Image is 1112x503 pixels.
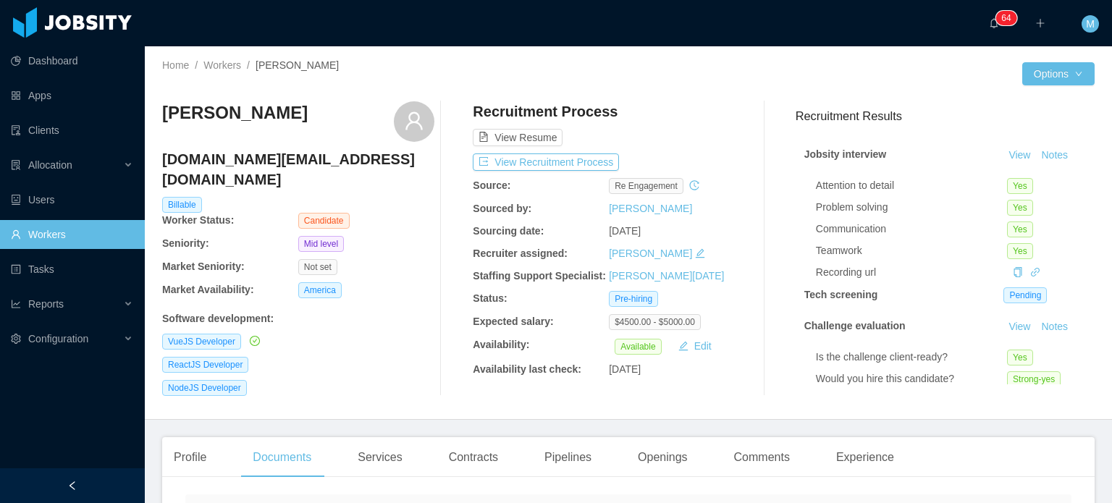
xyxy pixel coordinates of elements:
[1086,15,1095,33] span: M
[1035,18,1045,28] i: icon: plus
[28,298,64,310] span: Reports
[689,180,699,190] i: icon: history
[816,371,1007,386] div: Would you hire this candidate?
[816,178,1007,193] div: Attention to detail
[404,111,424,131] i: icon: user
[816,200,1007,215] div: Problem solving
[162,197,202,213] span: Billable
[11,255,133,284] a: icon: profileTasks
[1007,200,1033,216] span: Yes
[1013,265,1023,280] div: Copy
[609,248,692,259] a: [PERSON_NAME]
[609,363,641,375] span: [DATE]
[28,159,72,171] span: Allocation
[609,270,724,282] a: [PERSON_NAME][DATE]
[816,221,1007,237] div: Communication
[1007,221,1033,237] span: Yes
[1035,318,1074,336] button: Notes
[1007,350,1033,365] span: Yes
[473,270,606,282] b: Staffing Support Specialist:
[609,178,683,194] span: re engagement
[1013,267,1023,277] i: icon: copy
[816,350,1007,365] div: Is the challenge client-ready?
[162,380,247,396] span: NodeJS Developer
[1035,147,1074,164] button: Notes
[162,437,218,478] div: Profile
[162,313,274,324] b: Software development :
[162,261,245,272] b: Market Seniority:
[626,437,699,478] div: Openings
[298,282,342,298] span: America
[473,316,553,327] b: Expected salary:
[473,292,507,304] b: Status:
[473,363,581,375] b: Availability last check:
[11,116,133,145] a: icon: auditClients
[673,337,717,355] button: icon: editEdit
[473,179,510,191] b: Source:
[816,265,1007,280] div: Recording url
[162,214,234,226] b: Worker Status:
[11,185,133,214] a: icon: robotUsers
[695,248,705,258] i: icon: edit
[473,339,529,350] b: Availability:
[609,203,692,214] a: [PERSON_NAME]
[162,101,308,124] h3: [PERSON_NAME]
[804,289,878,300] strong: Tech screening
[609,291,658,307] span: Pre-hiring
[609,314,701,330] span: $4500.00 - $5000.00
[1007,243,1033,259] span: Yes
[1003,321,1035,332] a: View
[804,320,906,331] strong: Challenge evaluation
[162,334,241,350] span: VueJS Developer
[473,153,619,171] button: icon: exportView Recruitment Process
[796,107,1095,125] h3: Recruitment Results
[247,59,250,71] span: /
[609,225,641,237] span: [DATE]
[298,259,337,275] span: Not set
[1006,11,1011,25] p: 4
[11,299,21,309] i: icon: line-chart
[1030,267,1040,277] i: icon: link
[162,237,209,249] b: Seniority:
[473,156,619,168] a: icon: exportView Recruitment Process
[473,129,563,146] button: icon: file-textView Resume
[1022,62,1095,85] button: Optionsicon: down
[195,59,198,71] span: /
[162,357,248,373] span: ReactJS Developer
[256,59,339,71] span: [PERSON_NAME]
[723,437,801,478] div: Comments
[437,437,510,478] div: Contracts
[28,333,88,345] span: Configuration
[11,334,21,344] i: icon: setting
[250,336,260,346] i: icon: check-circle
[473,132,563,143] a: icon: file-textView Resume
[1001,11,1006,25] p: 6
[203,59,241,71] a: Workers
[989,18,999,28] i: icon: bell
[533,437,603,478] div: Pipelines
[1030,266,1040,278] a: icon: link
[298,236,344,252] span: Mid level
[804,148,887,160] strong: Jobsity interview
[162,284,254,295] b: Market Availability:
[11,81,133,110] a: icon: appstoreApps
[995,11,1016,25] sup: 64
[241,437,323,478] div: Documents
[816,243,1007,258] div: Teamwork
[1007,178,1033,194] span: Yes
[247,335,260,347] a: icon: check-circle
[346,437,413,478] div: Services
[162,59,189,71] a: Home
[298,213,350,229] span: Candidate
[11,160,21,170] i: icon: solution
[473,203,531,214] b: Sourced by:
[1003,287,1047,303] span: Pending
[473,225,544,237] b: Sourcing date:
[1003,149,1035,161] a: View
[11,220,133,249] a: icon: userWorkers
[11,46,133,75] a: icon: pie-chartDashboard
[162,149,434,190] h4: [DOMAIN_NAME][EMAIL_ADDRESS][DOMAIN_NAME]
[1007,371,1061,387] span: Strong-yes
[825,437,906,478] div: Experience
[473,248,568,259] b: Recruiter assigned:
